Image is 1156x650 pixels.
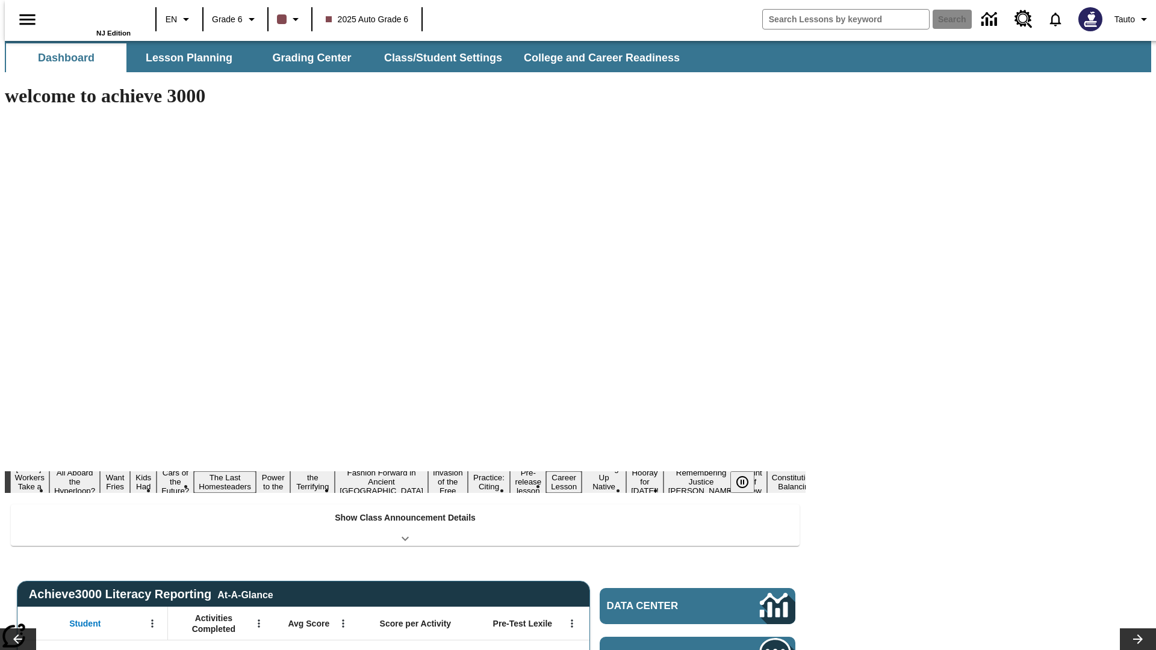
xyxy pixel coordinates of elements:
button: Slide 15 Hooray for Constitution Day! [626,466,663,497]
button: Open Menu [250,614,268,633]
div: Pause [730,471,766,493]
button: Slide 12 Pre-release lesson [510,466,546,497]
span: Activities Completed [174,613,253,634]
button: Lesson Planning [129,43,249,72]
button: Slide 3 Do You Want Fries With That? [100,453,130,511]
a: Resource Center, Will open in new tab [1007,3,1040,36]
a: Data Center [974,3,1007,36]
button: College and Career Readiness [514,43,689,72]
div: Home [52,4,131,37]
span: Pre-Test Lexile [493,618,553,629]
button: Slide 4 Dirty Jobs Kids Had To Do [130,453,157,511]
button: Slide 2 All Aboard the Hyperloop? [49,466,100,497]
span: Score per Activity [380,618,452,629]
img: Avatar [1078,7,1102,31]
div: At-A-Glance [217,587,273,601]
input: search field [763,10,929,29]
button: Slide 11 Mixed Practice: Citing Evidence [468,462,511,502]
button: Slide 7 Solar Power to the People [256,462,291,502]
span: Data Center [607,600,719,612]
button: Class/Student Settings [374,43,512,72]
button: Grading Center [252,43,372,72]
span: EN [166,13,177,26]
span: Grade 6 [212,13,243,26]
button: Lesson carousel, Next [1120,628,1156,650]
a: Notifications [1040,4,1071,35]
p: Show Class Announcement Details [335,512,476,524]
button: Slide 18 The Constitution's Balancing Act [767,462,825,502]
button: Dashboard [6,43,126,72]
button: Slide 10 The Invasion of the Free CD [428,457,468,506]
button: Slide 6 The Last Homesteaders [194,471,256,493]
button: Slide 5 Cars of the Future? [157,466,194,497]
button: Slide 1 Labor Day: Workers Take a Stand [10,462,49,502]
button: Open Menu [334,614,352,633]
button: Open Menu [143,614,161,633]
button: Class color is dark brown. Change class color [272,8,308,30]
button: Pause [730,471,754,493]
span: Tauto [1114,13,1135,26]
button: Grade: Grade 6, Select a grade [207,8,264,30]
span: Student [69,618,101,629]
span: NJ Edition [96,29,131,37]
button: Slide 16 Remembering Justice O'Connor [663,466,739,497]
h1: welcome to achieve 3000 [5,85,806,107]
a: Home [52,5,131,29]
button: Open Menu [563,614,581,633]
div: SubNavbar [5,41,1151,72]
span: Achieve3000 Literacy Reporting [29,587,273,601]
span: 2025 Auto Grade 6 [326,13,409,26]
button: Select a new avatar [1071,4,1110,35]
span: Avg Score [288,618,329,629]
button: Slide 14 Cooking Up Native Traditions [582,462,626,502]
div: SubNavbar [5,43,691,72]
button: Language: EN, Select a language [160,8,199,30]
div: Show Class Announcement Details [11,504,800,546]
a: Data Center [600,588,795,624]
button: Open side menu [10,2,45,37]
button: Slide 13 Career Lesson [546,471,582,493]
button: Slide 9 Fashion Forward in Ancient Rome [335,466,428,497]
button: Slide 8 Attack of the Terrifying Tomatoes [290,462,335,502]
button: Profile/Settings [1110,8,1156,30]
